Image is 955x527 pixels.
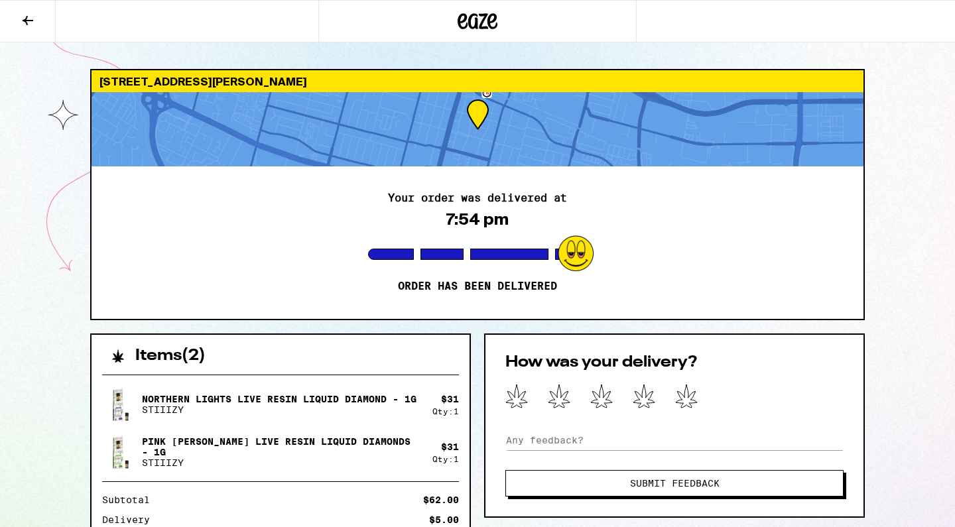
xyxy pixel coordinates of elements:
[505,430,844,450] input: Any feedback?
[388,193,567,204] h2: Your order was delivered at
[92,70,863,92] div: [STREET_ADDRESS][PERSON_NAME]
[102,495,159,504] div: Subtotal
[102,515,159,524] div: Delivery
[423,495,459,504] div: $62.00
[142,404,416,415] p: STIIIZY
[429,515,459,524] div: $5.00
[102,386,139,423] img: Northern Lights Live Resin Liquid Diamond - 1g
[142,457,422,468] p: STIIIZY
[102,434,139,471] img: Pink Runtz Live Resin Liquid Diamonds - 1g
[432,407,459,416] div: Qty: 1
[142,436,422,457] p: Pink [PERSON_NAME] Live Resin Liquid Diamonds - 1g
[432,455,459,463] div: Qty: 1
[142,394,416,404] p: Northern Lights Live Resin Liquid Diamond - 1g
[398,280,557,293] p: Order has been delivered
[869,487,942,520] iframe: Opens a widget where you can find more information
[505,470,844,497] button: Submit Feedback
[630,479,720,488] span: Submit Feedback
[446,210,509,229] div: 7:54 pm
[441,441,459,452] div: $ 31
[135,348,206,364] h2: Items ( 2 )
[505,355,844,371] h2: How was your delivery?
[441,394,459,404] div: $ 31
